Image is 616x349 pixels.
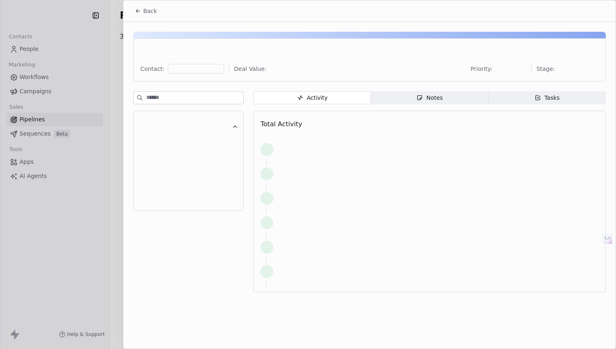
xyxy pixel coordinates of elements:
span: Priority: [471,65,493,73]
div: Tasks [535,94,560,102]
span: Deal Value: [234,65,266,73]
div: Notes [416,94,442,102]
button: Back [130,4,162,18]
span: Back [143,7,157,15]
div: Contact: [140,65,164,73]
span: Stage: [537,65,555,73]
span: Total Activity [260,120,302,128]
